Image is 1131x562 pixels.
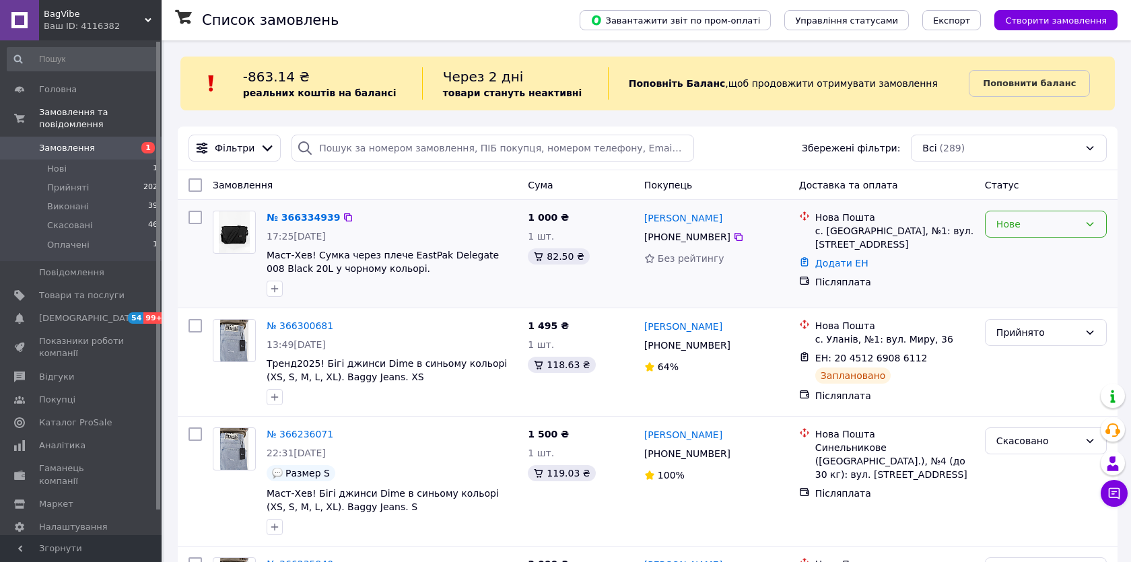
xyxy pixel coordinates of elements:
[658,361,679,372] span: 64%
[267,212,340,223] a: № 366334939
[202,12,339,28] h1: Список замовлень
[213,180,273,190] span: Замовлення
[642,444,733,463] div: [PHONE_NUMBER]
[267,358,507,382] a: Тренд2025! Бігі джинси Dime в синьому кольорі (XS, S, M, L, XL). Baggy Jeans. XS
[815,332,974,346] div: с. Уланів, №1: вул. Миру, 36
[580,10,771,30] button: Завантажити звіт по пром-оплаті
[243,69,310,85] span: -863.14 ₴
[799,180,898,190] span: Доставка та оплата
[272,468,283,479] img: :speech_balloon:
[784,10,909,30] button: Управління статусами
[528,465,595,481] div: 119.03 ₴
[996,325,1079,340] div: Прийнято
[443,69,524,85] span: Через 2 дні
[243,87,397,98] b: реальних коштів на балансі
[528,248,589,265] div: 82.50 ₴
[44,20,162,32] div: Ваш ID: 4116382
[644,320,722,333] a: [PERSON_NAME]
[39,83,77,96] span: Головна
[590,14,760,26] span: Завантажити звіт по пром-оплаті
[815,211,974,224] div: Нова Пошта
[39,106,162,131] span: Замовлення та повідомлення
[815,258,868,269] a: Додати ЕН
[220,428,248,470] img: Фото товару
[658,253,724,264] span: Без рейтингу
[528,357,595,373] div: 118.63 ₴
[220,320,248,361] img: Фото товару
[642,227,733,246] div: [PHONE_NUMBER]
[47,201,89,213] span: Виконані
[644,180,692,190] span: Покупець
[658,470,685,481] span: 100%
[201,73,221,94] img: :exclamation:
[815,427,974,441] div: Нова Пошта
[642,336,733,355] div: [PHONE_NUMBER]
[940,143,965,153] span: (289)
[141,142,155,153] span: 1
[983,78,1076,88] b: Поповнити баланс
[47,219,93,232] span: Скасовані
[994,10,1118,30] button: Створити замовлення
[267,429,333,440] a: № 366236071
[985,180,1019,190] span: Статус
[981,14,1118,25] a: Створити замовлення
[39,521,108,533] span: Налаштування
[815,389,974,402] div: Післяплата
[815,487,974,500] div: Післяплата
[128,312,143,324] span: 54
[795,15,898,26] span: Управління статусами
[922,10,982,30] button: Експорт
[39,142,95,154] span: Замовлення
[802,141,900,155] span: Збережені фільтри:
[148,201,158,213] span: 39
[644,211,722,225] a: [PERSON_NAME]
[39,267,104,279] span: Повідомлення
[443,87,582,98] b: товари стануть неактивні
[267,250,499,274] a: Маст-Хев! Сумка через плече EastPak Delegate 008 Black 20L у чорному кольорі.
[815,224,974,251] div: с. [GEOGRAPHIC_DATA], №1: вул. [STREET_ADDRESS]
[143,312,166,324] span: 99+
[267,231,326,242] span: 17:25[DATE]
[528,448,554,458] span: 1 шт.
[933,15,971,26] span: Експорт
[39,335,125,359] span: Показники роботи компанії
[292,135,693,162] input: Пошук за номером замовлення, ПІБ покупця, номером телефону, Email, номером накладної
[267,320,333,331] a: № 366300681
[39,289,125,302] span: Товари та послуги
[815,353,928,363] span: ЕН: 20 4512 6908 6112
[148,219,158,232] span: 46
[1101,480,1128,507] button: Чат з покупцем
[39,312,139,324] span: [DEMOGRAPHIC_DATA]
[153,239,158,251] span: 1
[213,211,256,254] a: Фото товару
[267,488,499,512] a: Маст-Хев! Бігі джинси Dime в синьому кольорі (XS, S, M, L, XL). Baggy Jeans. S
[996,217,1079,232] div: Нове
[528,212,569,223] span: 1 000 ₴
[44,8,145,20] span: BagVibe
[528,180,553,190] span: Cума
[996,433,1079,448] div: Скасовано
[39,462,125,487] span: Гаманець компанії
[528,339,554,350] span: 1 шт.
[215,141,254,155] span: Фільтри
[213,427,256,470] a: Фото товару
[1005,15,1107,26] span: Створити замовлення
[39,394,75,406] span: Покупці
[922,141,936,155] span: Всі
[219,211,250,253] img: Фото товару
[815,367,891,384] div: Заплановано
[7,47,159,71] input: Пошук
[39,440,85,452] span: Аналітика
[153,163,158,175] span: 1
[608,67,969,100] div: , щоб продовжити отримувати замовлення
[528,320,569,331] span: 1 495 ₴
[47,182,89,194] span: Прийняті
[644,428,722,442] a: [PERSON_NAME]
[528,429,569,440] span: 1 500 ₴
[815,319,974,332] div: Нова Пошта
[47,239,90,251] span: Оплачені
[969,70,1090,97] a: Поповнити баланс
